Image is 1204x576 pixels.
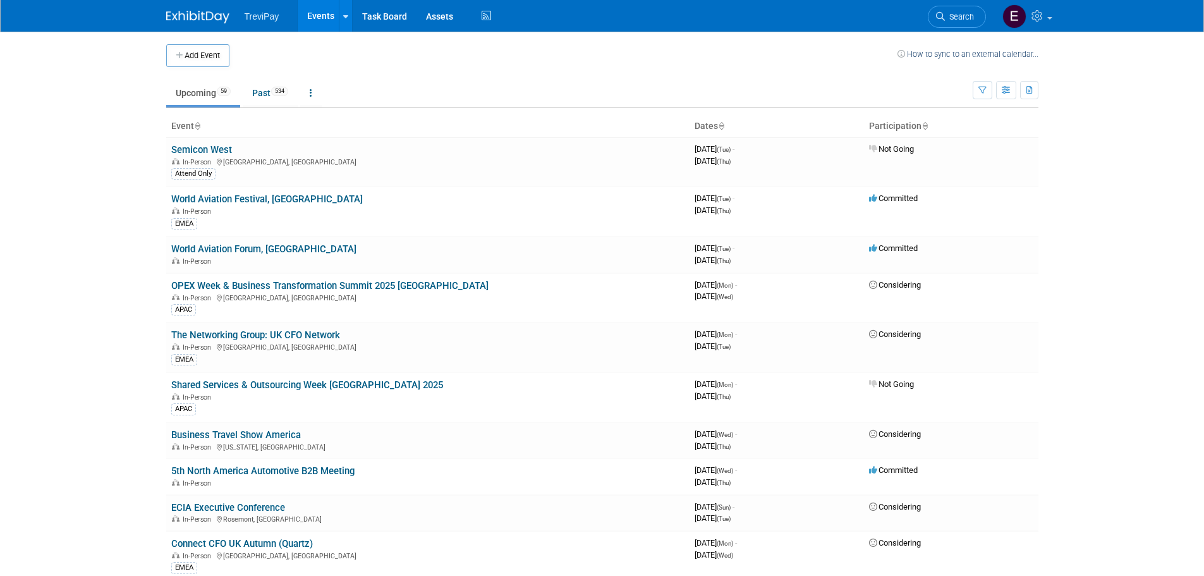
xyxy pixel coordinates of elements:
span: [DATE] [695,513,731,523]
span: [DATE] [695,243,734,253]
span: Not Going [869,144,914,154]
span: (Tue) [717,343,731,350]
a: ECIA Executive Conference [171,502,285,513]
span: [DATE] [695,341,731,351]
div: [GEOGRAPHIC_DATA], [GEOGRAPHIC_DATA] [171,292,684,302]
span: (Wed) [717,431,733,438]
a: Sort by Event Name [194,121,200,131]
span: [DATE] [695,441,731,451]
span: - [733,243,734,253]
button: Add Event [166,44,229,67]
div: [GEOGRAPHIC_DATA], [GEOGRAPHIC_DATA] [171,341,684,352]
span: In-Person [183,257,215,266]
div: [US_STATE], [GEOGRAPHIC_DATA] [171,441,684,451]
div: [GEOGRAPHIC_DATA], [GEOGRAPHIC_DATA] [171,550,684,560]
a: The Networking Group: UK CFO Network [171,329,340,341]
img: In-Person Event [172,552,179,558]
span: - [735,280,737,290]
div: EMEA [171,562,197,573]
span: (Wed) [717,552,733,559]
img: In-Person Event [172,393,179,400]
a: 5th North America Automotive B2B Meeting [171,465,355,477]
img: In-Person Event [172,515,179,522]
span: - [733,144,734,154]
span: Considering [869,538,921,548]
span: TreviPay [245,11,279,21]
span: (Mon) [717,540,733,547]
span: [DATE] [695,280,737,290]
img: ExhibitDay [166,11,229,23]
img: In-Person Event [172,257,179,264]
span: 59 [217,87,231,96]
img: In-Person Event [172,207,179,214]
span: [DATE] [695,193,734,203]
span: (Mon) [717,331,733,338]
span: [DATE] [695,329,737,339]
span: In-Person [183,443,215,451]
a: Search [928,6,986,28]
span: (Tue) [717,515,731,522]
span: [DATE] [695,291,733,301]
span: (Thu) [717,443,731,450]
a: Upcoming59 [166,81,240,105]
span: (Thu) [717,257,731,264]
span: (Sun) [717,504,731,511]
img: Eric Shipe [1002,4,1026,28]
span: (Thu) [717,479,731,486]
div: Rosemont, [GEOGRAPHIC_DATA] [171,513,684,524]
span: Considering [869,280,921,290]
span: [DATE] [695,391,731,401]
img: In-Person Event [172,343,179,350]
span: Considering [869,429,921,439]
span: Search [945,12,974,21]
div: EMEA [171,354,197,365]
span: (Thu) [717,207,731,214]
span: Committed [869,243,918,253]
span: (Thu) [717,158,731,165]
span: Committed [869,465,918,475]
div: Attend Only [171,168,216,180]
span: (Tue) [717,146,731,153]
span: (Mon) [717,282,733,289]
span: Considering [869,502,921,512]
span: [DATE] [695,144,734,154]
img: In-Person Event [172,294,179,300]
span: - [735,465,737,475]
span: 534 [271,87,288,96]
span: Committed [869,193,918,203]
span: (Tue) [717,195,731,202]
span: In-Person [183,479,215,487]
span: (Thu) [717,393,731,400]
span: [DATE] [695,255,731,265]
span: - [733,193,734,203]
a: World Aviation Forum, [GEOGRAPHIC_DATA] [171,243,356,255]
span: Considering [869,329,921,339]
div: APAC [171,403,196,415]
a: Sort by Participation Type [921,121,928,131]
div: APAC [171,304,196,316]
a: World Aviation Festival, [GEOGRAPHIC_DATA] [171,193,363,205]
span: (Mon) [717,381,733,388]
span: In-Person [183,552,215,560]
img: In-Person Event [172,443,179,450]
span: - [733,502,734,512]
span: (Wed) [717,293,733,300]
div: [GEOGRAPHIC_DATA], [GEOGRAPHIC_DATA] [171,156,684,166]
span: [DATE] [695,550,733,560]
span: - [735,538,737,548]
span: In-Person [183,393,215,401]
th: Event [166,116,690,137]
span: [DATE] [695,538,737,548]
img: In-Person Event [172,158,179,164]
span: In-Person [183,515,215,524]
span: Not Going [869,379,914,389]
a: Connect CFO UK Autumn (Quartz) [171,538,313,549]
th: Dates [690,116,864,137]
img: In-Person Event [172,479,179,486]
span: In-Person [183,343,215,352]
a: Sort by Start Date [718,121,724,131]
span: [DATE] [695,379,737,389]
a: Semicon West [171,144,232,156]
span: (Tue) [717,245,731,252]
a: Shared Services & Outsourcing Week [GEOGRAPHIC_DATA] 2025 [171,379,443,391]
